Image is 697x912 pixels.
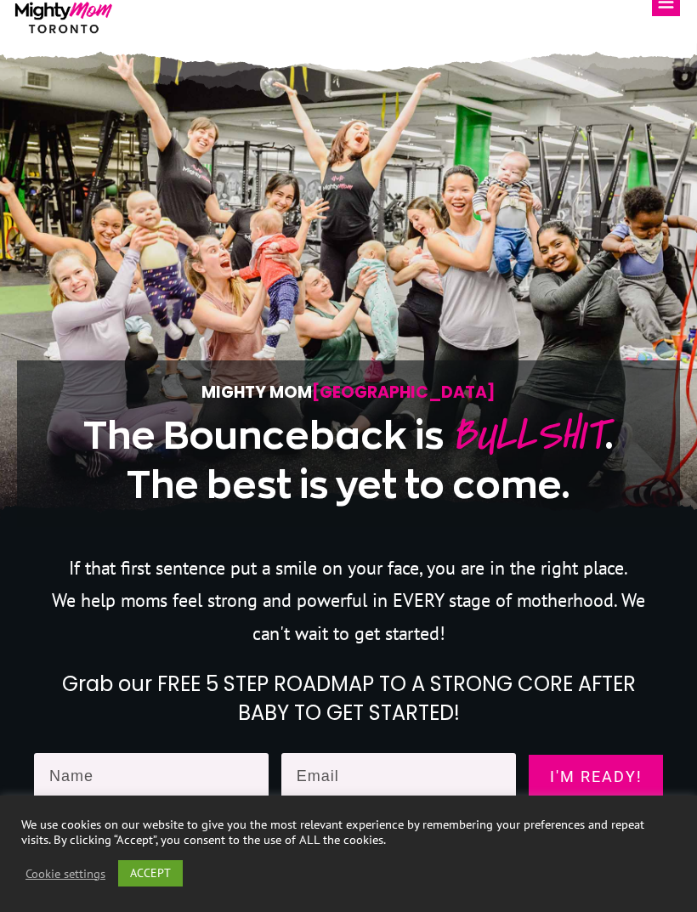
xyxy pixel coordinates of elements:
[127,464,570,505] span: The best is yet to come.
[118,860,183,887] a: ACCEPT
[21,817,676,847] div: We use cookies on our website to give you the most relevant experience by remembering your prefer...
[542,768,649,785] span: I'm ready!
[451,403,604,467] span: BULLSHIT
[52,408,645,508] h1: .
[83,415,444,456] span: The Bounceback is
[69,556,628,580] span: If that first sentence put a smile on your face, you are in the right place.
[25,866,105,881] a: Cookie settings
[529,755,663,799] a: I'm ready!
[35,670,662,727] h2: Grab our FREE 5 STEP ROADMAP TO A STRONG CORE AFTER BABY TO GET STARTED!
[52,378,645,406] p: Mighty Mom
[34,753,269,801] input: Name
[52,588,645,645] span: We help moms feel strong and powerful in EVERY stage of motherhood. We can't wait to get started!
[312,381,496,404] span: [GEOGRAPHIC_DATA]
[281,753,516,801] input: Email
